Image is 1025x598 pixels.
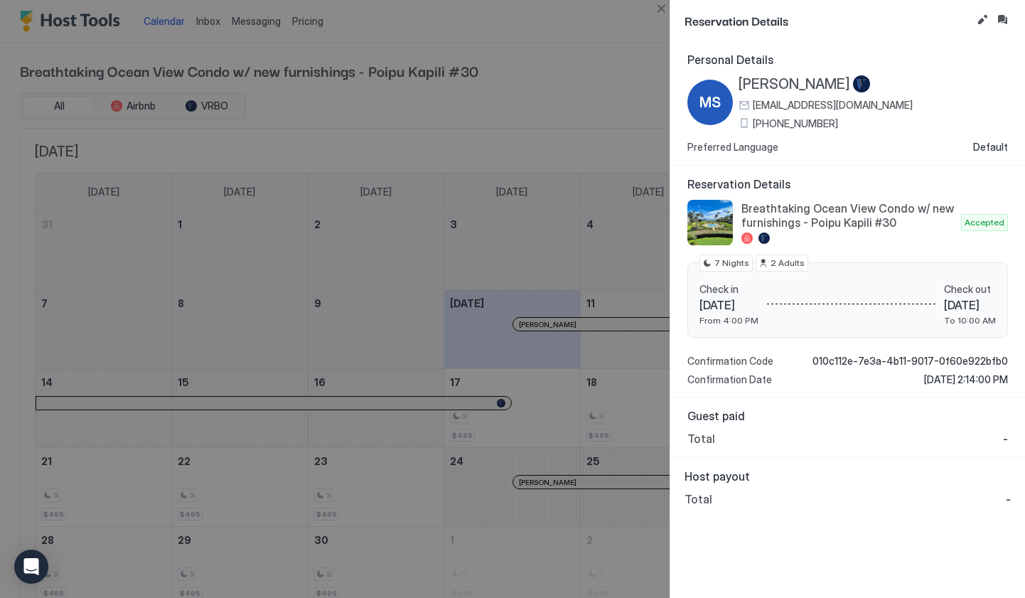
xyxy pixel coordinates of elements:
[687,432,715,446] span: Total
[753,99,913,112] span: [EMAIL_ADDRESS][DOMAIN_NAME]
[687,53,1008,67] span: Personal Details
[14,550,48,584] div: Open Intercom Messenger
[699,283,758,296] span: Check in
[687,355,773,368] span: Confirmation Code
[685,11,971,29] span: Reservation Details
[973,141,1008,154] span: Default
[739,75,850,93] span: [PERSON_NAME]
[685,492,712,506] span: Total
[1006,492,1011,506] span: -
[812,355,1008,368] span: 010c112e-7e3a-4b11-9017-0f60e922bfb0
[994,11,1011,28] button: Inbox
[685,469,1011,484] span: Host payout
[687,200,733,245] div: listing image
[924,373,1008,386] span: [DATE] 2:14:00 PM
[714,257,749,269] span: 7 Nights
[687,177,1008,191] span: Reservation Details
[753,117,838,130] span: [PHONE_NUMBER]
[687,141,778,154] span: Preferred Language
[687,373,772,386] span: Confirmation Date
[771,257,805,269] span: 2 Adults
[944,283,996,296] span: Check out
[974,11,991,28] button: Edit reservation
[944,298,996,312] span: [DATE]
[699,92,721,113] span: MS
[944,315,996,326] span: To 10:00 AM
[687,409,1008,423] span: Guest paid
[1003,432,1008,446] span: -
[699,298,758,312] span: [DATE]
[965,216,1004,229] span: Accepted
[741,201,955,230] span: Breathtaking Ocean View Condo w/ new furnishings - Poipu Kapili #30
[699,315,758,326] span: From 4:00 PM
